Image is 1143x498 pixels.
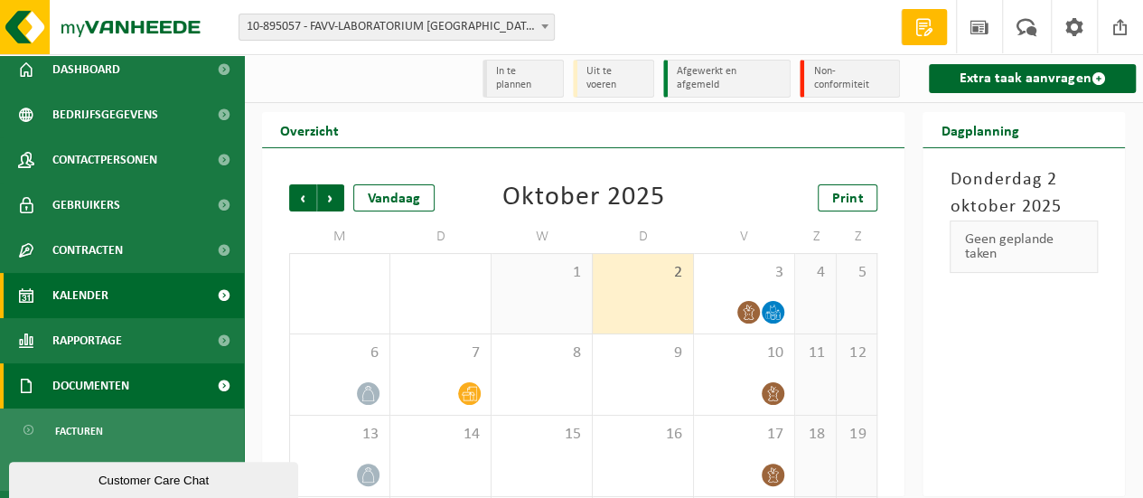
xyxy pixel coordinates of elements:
span: Dashboard [52,47,120,92]
h2: Overzicht [262,112,357,147]
td: D [390,221,492,253]
td: D [593,221,694,253]
span: 2 [602,263,684,283]
span: 10 [703,343,785,363]
span: Contracten [52,228,123,273]
td: M [289,221,390,253]
span: 4 [804,263,827,283]
span: 10-895057 - FAVV-LABORATORIUM GENTBRUGGE - GENTBRUGGE [239,14,555,41]
a: Documenten [5,452,239,486]
span: 10-895057 - FAVV-LABORATORIUM GENTBRUGGE - GENTBRUGGE [239,14,554,40]
span: 13 [299,425,380,445]
span: 12 [846,343,868,363]
span: Rapportage [52,318,122,363]
a: Print [818,184,877,211]
span: Documenten [55,453,122,487]
h3: Donderdag 2 oktober 2025 [950,166,1098,221]
td: Z [795,221,837,253]
span: 14 [399,425,482,445]
span: 5 [846,263,868,283]
span: 19 [846,425,868,445]
span: 9 [602,343,684,363]
a: Extra taak aanvragen [929,64,1136,93]
span: Facturen [55,414,103,448]
td: V [694,221,795,253]
div: Oktober 2025 [502,184,665,211]
span: Contactpersonen [52,137,157,183]
span: Kalender [52,273,108,318]
span: 1 [501,263,583,283]
span: Gebruikers [52,183,120,228]
li: Uit te voeren [573,60,654,98]
td: W [492,221,593,253]
span: 6 [299,343,380,363]
iframe: chat widget [9,458,302,498]
span: 17 [703,425,785,445]
span: 15 [501,425,583,445]
span: 18 [804,425,827,445]
span: 8 [501,343,583,363]
div: Geen geplande taken [950,221,1098,273]
li: Afgewerkt en afgemeld [663,60,792,98]
span: Print [832,192,863,206]
span: 3 [703,263,785,283]
span: Volgende [317,184,344,211]
td: Z [837,221,878,253]
span: 16 [602,425,684,445]
h2: Dagplanning [923,112,1036,147]
li: Non-conformiteit [800,60,900,98]
span: Bedrijfsgegevens [52,92,158,137]
span: Vorige [289,184,316,211]
span: Documenten [52,363,129,409]
li: In te plannen [482,60,564,98]
span: 7 [399,343,482,363]
a: Facturen [5,413,239,447]
span: 11 [804,343,827,363]
div: Vandaag [353,184,435,211]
